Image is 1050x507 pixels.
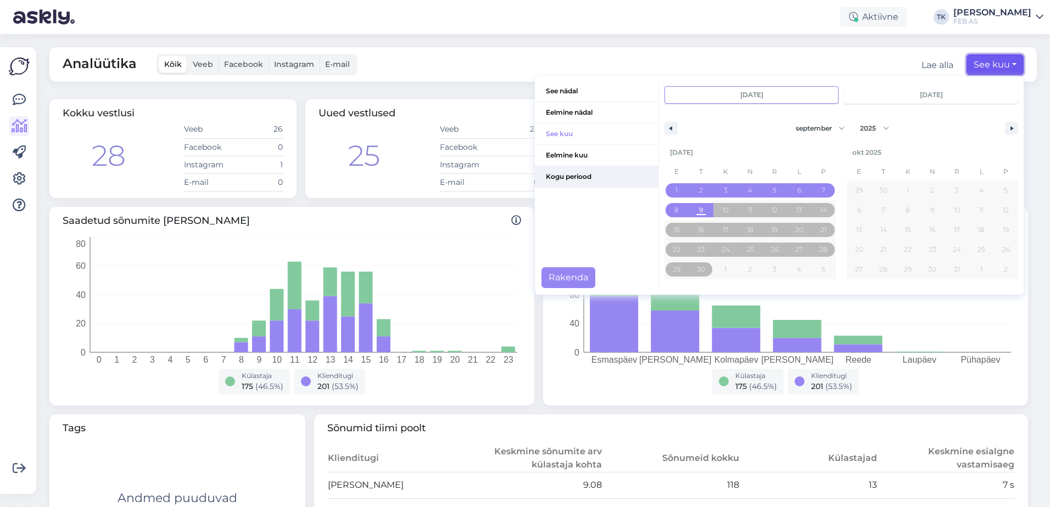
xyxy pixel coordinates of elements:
span: 8 [674,200,679,220]
span: Kogu periood [535,166,658,187]
button: 16 [920,220,945,240]
button: 16 [689,220,714,240]
input: Early [665,87,838,103]
tspan: 5 [186,355,191,364]
span: 2 [699,181,703,200]
span: P [811,163,836,181]
div: 25 [348,134,380,177]
tspan: 16 [379,355,389,364]
tspan: 60 [76,261,86,271]
button: 25 [969,240,994,260]
button: 2 [920,181,945,200]
span: 15 [905,220,911,240]
span: 10 [954,200,960,220]
span: K [713,163,738,181]
tspan: 40 [569,319,579,328]
button: 9 [920,200,945,220]
span: T [872,163,896,181]
button: 21 [872,240,896,260]
span: 21 [880,240,886,260]
button: 20 [847,240,872,260]
button: 17 [713,220,738,240]
button: 9 [689,200,714,220]
th: Keskmine esialgne vastamisaeg [878,444,1015,472]
span: R [945,163,969,181]
span: 14 [880,220,887,240]
button: 14 [872,220,896,240]
span: 6 [857,200,861,220]
span: 30 [697,260,705,279]
tspan: 8 [239,355,244,364]
span: Analüütika [63,54,137,75]
span: 2 [930,181,934,200]
button: 24 [713,240,738,260]
div: 28 [92,134,126,177]
span: N [738,163,763,181]
td: 118 [602,472,740,498]
button: See nädal [535,81,658,102]
span: Veeb [193,59,213,69]
button: 27 [847,260,872,279]
span: E-mail [325,59,350,69]
button: 30 [920,260,945,279]
span: 28 [819,240,828,260]
tspan: 0 [97,355,102,364]
span: P [993,163,1018,181]
button: Eelmine nädal [535,102,658,123]
tspan: 4 [167,355,172,364]
span: Kokku vestlusi [63,107,135,119]
tspan: 21 [468,355,478,364]
button: 18 [738,220,763,240]
tspan: Esmaspäev [591,355,638,364]
button: Rakenda [541,267,595,288]
span: 16 [698,220,704,240]
div: FEB AS [953,17,1031,26]
tspan: 19 [432,355,442,364]
div: Külastaja [735,371,777,381]
button: 6 [847,200,872,220]
td: E-mail [439,173,489,191]
span: 201 [317,381,329,391]
span: T [689,163,714,181]
th: Külastajad [740,444,878,472]
button: 15 [664,220,689,240]
tspan: 20 [76,319,86,328]
tspan: 22 [485,355,495,364]
span: 28 [879,260,887,279]
button: 24 [945,240,969,260]
td: [PERSON_NAME] [327,472,465,498]
span: 22 [904,240,912,260]
button: See kuu [535,123,658,145]
tspan: 10 [272,355,282,364]
div: [PERSON_NAME] [953,8,1031,17]
button: 22 [896,240,920,260]
tspan: 20 [450,355,460,364]
td: 0 [233,173,283,191]
span: L [787,163,812,181]
button: 8 [896,200,920,220]
span: 20 [795,220,803,240]
tspan: 2 [132,355,137,364]
span: 20 [855,240,863,260]
td: Veeb [183,121,233,138]
span: 15 [674,220,680,240]
span: 5 [773,181,777,200]
span: 3 [955,181,959,200]
span: R [762,163,787,181]
span: 24 [953,240,961,260]
div: Andmed puuduvad [118,489,237,507]
td: E-mail [183,173,233,191]
td: 0 [489,173,539,191]
tspan: 1 [114,355,119,364]
td: 26 [233,121,283,138]
td: Facebook [439,138,489,156]
button: 29 [896,260,920,279]
span: 17 [954,220,960,240]
span: E [664,163,689,181]
span: 175 [242,381,253,391]
td: 1 [489,138,539,156]
span: 7 [881,200,885,220]
button: 26 [993,240,1018,260]
tspan: 23 [504,355,513,364]
button: 3 [945,181,969,200]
